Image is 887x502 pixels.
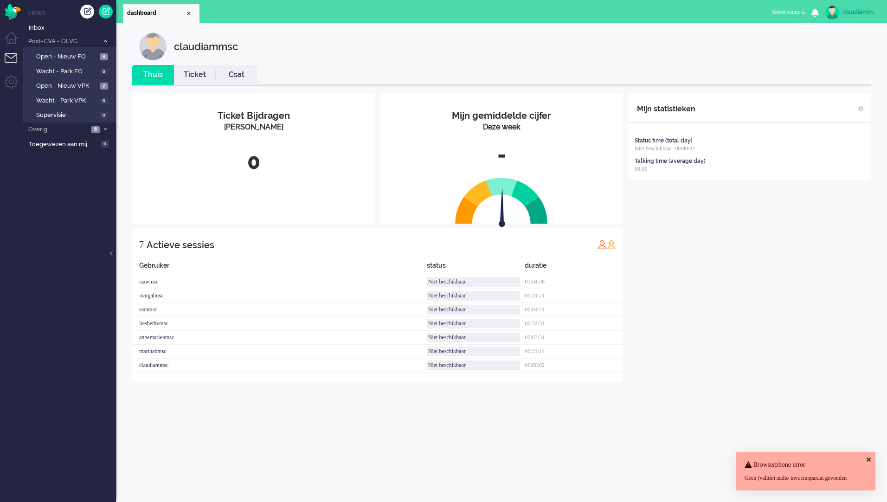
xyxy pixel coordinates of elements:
[174,65,216,85] li: Ticket
[745,474,867,482] div: Geen (valide) audio-invoerapparaat gevonden
[5,53,26,74] li: Tickets menu
[427,347,521,356] div: Niet beschikbaar
[132,331,427,345] div: annemariehmsc
[27,95,115,105] a: Wacht - Park VPK 0
[132,70,174,80] a: Thuis
[99,5,113,19] a: Quick Ticket
[5,32,26,52] li: Dashboard menu
[825,6,839,19] img: avatar
[174,32,238,60] div: claudiammsc
[766,3,811,23] li: Select status
[216,70,257,80] a: Csat
[427,277,521,287] div: Niet beschikbaar
[185,10,193,17] div: Close tab
[216,65,257,85] li: Csat
[27,80,115,90] a: Open - Nieuw VPK 2
[607,240,616,249] img: profile_orange.svg
[525,317,623,331] div: 00:32:31
[132,65,174,85] li: Thuis
[100,112,108,119] span: 0
[139,32,167,60] img: customer.svg
[5,6,21,13] a: Omnidesk
[27,22,116,32] a: Inbox
[525,303,623,317] div: 00:04:24
[5,75,26,96] li: Admin menu
[843,7,878,17] div: claudiammsc
[635,157,706,165] div: Talking time (average day)
[174,70,216,80] a: Ticket
[635,137,693,145] div: Status time (total day)
[427,261,525,275] div: status
[139,122,368,133] div: [PERSON_NAME]
[27,139,116,149] a: Toegewezen aan mij 0
[123,4,199,23] li: Dashboard
[139,235,144,254] div: 7
[27,109,115,120] a: Supervisie 0
[100,83,108,90] span: 2
[27,66,115,76] a: Wacht - Park FO 0
[36,82,98,90] span: Open - Nieuw VPK
[139,147,368,177] div: 0
[455,177,548,224] img: semi_circle.svg
[101,141,109,148] span: 0
[28,9,116,17] li: Views
[525,289,623,303] div: 00:24:21
[823,6,878,19] a: claudiammsc
[132,275,427,289] div: isawmsc
[132,289,427,303] div: margalmsc
[635,166,647,172] span: 00:00
[637,100,695,118] div: Mijn statistieken
[745,461,867,468] h4: Browserphone error
[132,345,427,359] div: marthabmsc
[525,261,623,275] div: duratie
[387,140,616,170] div: -
[766,6,811,19] button: Select status
[36,67,97,76] span: Wacht - Park FO
[147,236,214,254] div: Actieve sessies
[525,345,623,359] div: 00:31:14
[525,275,623,289] div: 01:04:36
[139,109,368,122] div: Ticket Bijdragen
[525,359,623,373] div: 00:00:02
[36,52,97,61] span: Open - Nieuw FO
[427,319,521,328] div: Niet beschikbaar
[27,125,89,134] span: Overig
[5,4,21,20] img: flow_omnibird.svg
[100,97,108,104] span: 0
[772,9,800,15] span: Select status
[427,360,521,370] div: Niet beschikbaar
[27,37,99,46] span: Post-CVA - OLVG
[36,111,97,120] span: Supervisie
[100,68,108,75] span: 0
[132,303,427,317] div: stanmsc
[598,240,607,249] img: profile_red.svg
[27,51,115,61] a: Open - Nieuw FO 8
[29,24,116,32] span: Inbox
[91,126,100,133] span: 6
[482,189,522,229] img: arrow.svg
[80,5,94,19] div: Creëer ticket
[427,305,521,315] div: Niet beschikbaar
[525,331,623,345] div: 00:03:31
[132,261,427,275] div: Gebruiker
[29,140,98,149] span: Toegewezen aan mij
[127,9,185,17] span: dashboard
[635,145,695,152] span: Niet beschikbaar: 00:00:02
[132,359,427,373] div: claudiammsc
[427,291,521,301] div: Niet beschikbaar
[427,333,521,342] div: Niet beschikbaar
[36,97,97,105] span: Wacht - Park VPK
[387,109,616,122] div: Mijn gemiddelde cijfer
[132,317,427,331] div: liesbethvmsc
[100,53,108,60] span: 8
[387,122,616,133] div: Deze week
